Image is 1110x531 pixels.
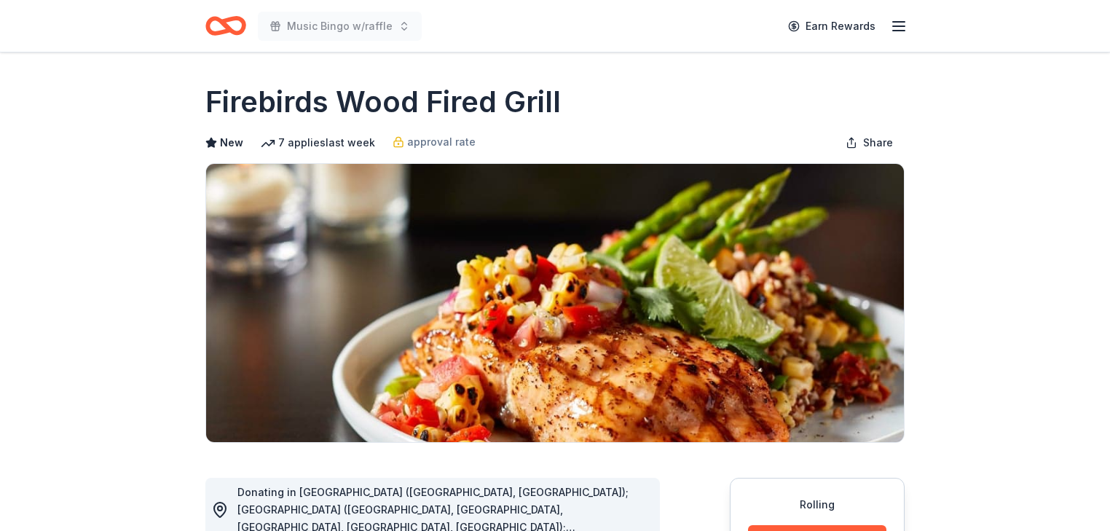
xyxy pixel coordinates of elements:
[205,9,246,43] a: Home
[393,133,476,151] a: approval rate
[407,133,476,151] span: approval rate
[748,496,886,514] div: Rolling
[205,82,561,122] h1: Firebirds Wood Fired Grill
[834,128,905,157] button: Share
[261,134,375,152] div: 7 applies last week
[287,17,393,35] span: Music Bingo w/raffle
[779,13,884,39] a: Earn Rewards
[258,12,422,41] button: Music Bingo w/raffle
[206,164,904,442] img: Image for Firebirds Wood Fired Grill
[863,134,893,152] span: Share
[220,134,243,152] span: New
